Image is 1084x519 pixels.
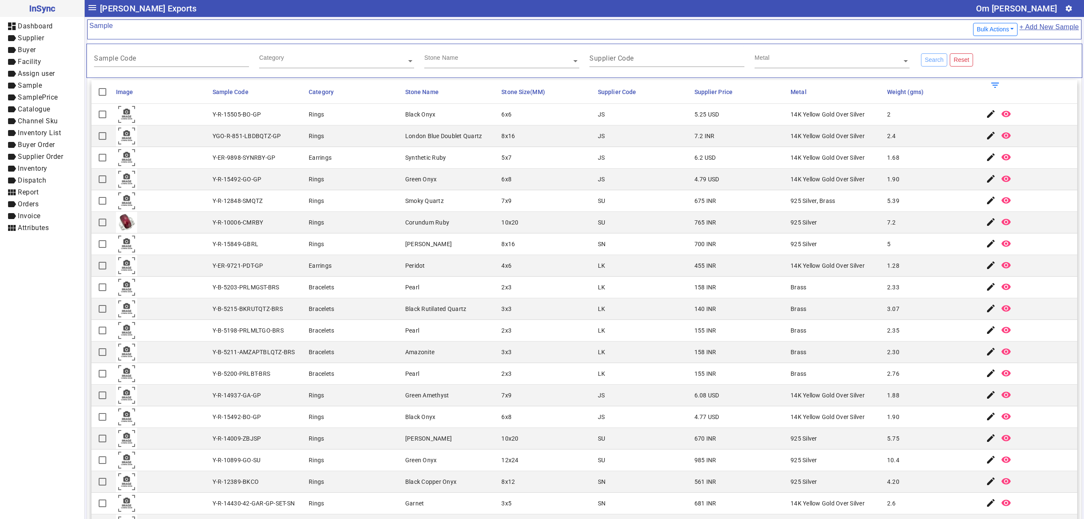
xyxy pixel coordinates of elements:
[18,176,46,184] span: Dispatch
[986,130,996,141] mat-icon: edit
[986,195,996,205] mat-icon: edit
[986,498,996,508] mat-icon: edit
[7,57,17,67] mat-icon: label
[116,104,137,125] img: comingsoon.png
[405,305,467,313] div: Black Rutilated Quartz
[405,132,482,140] div: London Blue Doublet Quartz
[755,53,769,62] div: Metal
[116,125,137,147] img: comingsoon.png
[213,326,284,335] div: Y-B-5198-PRLMLTGO-BRS
[986,325,996,335] mat-icon: edit
[598,153,605,162] div: JS
[405,197,444,205] div: Smoky Quartz
[405,218,449,227] div: Corundum Ruby
[309,434,324,443] div: Rings
[309,326,334,335] div: Bracelets
[7,223,17,233] mat-icon: view_module
[887,456,899,464] div: 10.4
[213,456,261,464] div: Y-R-10899-GO-SU
[598,348,606,356] div: LK
[986,239,996,249] mat-icon: edit
[7,152,17,162] mat-icon: label
[116,89,133,95] span: Image
[1001,325,1011,335] mat-icon: remove_red_eye
[501,326,512,335] div: 2x3
[1001,368,1011,378] mat-icon: remove_red_eye
[791,175,865,183] div: 14K Yellow Gold Over Silver
[791,434,817,443] div: 925 Silver
[18,22,53,30] span: Dashboard
[887,391,899,400] div: 1.88
[309,132,324,140] div: Rings
[976,2,1057,15] div: Om [PERSON_NAME]
[598,413,605,421] div: JS
[501,153,512,162] div: 5x7
[887,305,899,313] div: 3.07
[18,105,50,113] span: Catalogue
[18,164,47,172] span: Inventory
[405,175,437,183] div: Green Onyx
[598,434,606,443] div: SU
[598,261,606,270] div: LK
[309,369,334,378] div: Bracelets
[986,368,996,378] mat-icon: edit
[598,499,606,508] div: SN
[694,132,715,140] div: 7.2 INR
[405,456,437,464] div: Green Onyx
[598,132,605,140] div: JS
[213,240,259,248] div: Y-R-15849-GBRL
[986,411,996,422] mat-icon: edit
[1001,239,1011,249] mat-icon: remove_red_eye
[116,298,137,319] img: comingsoon.png
[405,369,419,378] div: Pearl
[7,211,17,221] mat-icon: label
[791,132,865,140] div: 14K Yellow Gold Over Silver
[501,391,512,400] div: 7x9
[501,132,515,140] div: 8x16
[7,92,17,103] mat-icon: label
[213,89,249,95] span: Sample Code
[7,140,17,150] mat-icon: label
[309,110,324,119] div: Rings
[791,218,817,227] div: 925 Silver
[116,233,137,255] img: comingsoon.png
[87,3,97,13] mat-icon: menu
[694,175,719,183] div: 4.79 USD
[791,477,817,486] div: 925 Silver
[986,174,996,184] mat-icon: edit
[1001,282,1011,292] mat-icon: remove_red_eye
[309,283,334,291] div: Bracelets
[87,19,1081,39] mat-card-header: Sample
[213,261,263,270] div: Y-ER-9721-PDT-GP
[259,53,284,62] div: Category
[501,413,512,421] div: 6x8
[986,390,996,400] mat-icon: edit
[986,217,996,227] mat-icon: edit
[791,110,865,119] div: 14K Yellow Gold Over Silver
[116,341,137,363] img: comingsoon.png
[7,104,17,114] mat-icon: label
[973,23,1018,36] button: Bulk Actions
[1065,5,1073,12] mat-icon: settings
[986,152,996,162] mat-icon: edit
[887,153,899,162] div: 1.68
[116,212,137,233] img: c4e8974b-743e-4d37-8489-763ffcd845e6
[598,218,606,227] div: SU
[598,197,606,205] div: SU
[213,132,281,140] div: YGO-R-851-LBDBQTZ-GP
[405,348,434,356] div: Amazonite
[309,456,324,464] div: Rings
[791,499,865,508] div: 14K Yellow Gold Over Silver
[405,434,452,443] div: [PERSON_NAME]
[791,456,817,464] div: 925 Silver
[887,261,899,270] div: 1.28
[309,499,324,508] div: Rings
[986,109,996,119] mat-icon: edit
[791,153,865,162] div: 14K Yellow Gold Over Silver
[116,277,137,298] img: comingsoon.png
[213,391,261,400] div: Y-R-14937-GA-GP
[18,188,39,196] span: Report
[501,218,518,227] div: 10x20
[598,283,606,291] div: LK
[986,303,996,314] mat-icon: edit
